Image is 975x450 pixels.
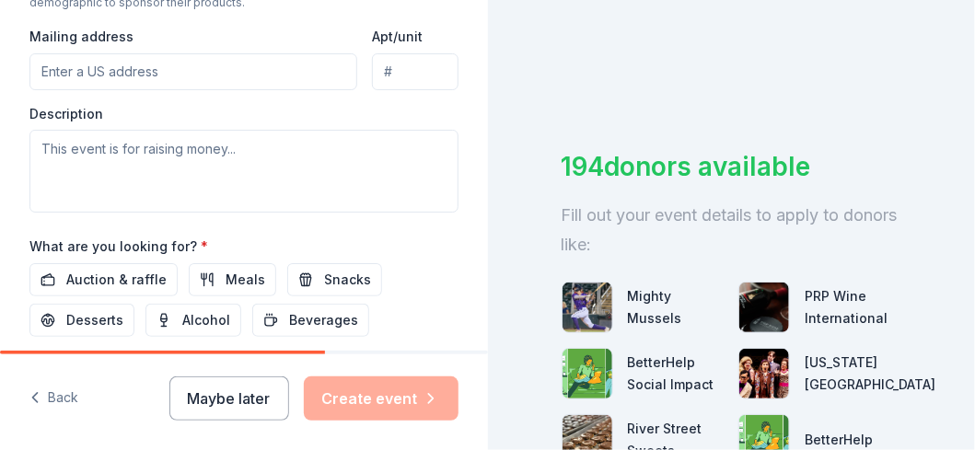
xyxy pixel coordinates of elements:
[66,309,123,331] span: Desserts
[29,28,133,46] label: Mailing address
[287,263,382,296] button: Snacks
[372,28,423,46] label: Apt/unit
[563,283,612,332] img: photo for Mighty Mussels
[628,285,725,329] div: Mighty Mussels
[562,147,902,186] div: 194 donors available
[252,304,369,337] button: Beverages
[563,349,612,398] img: photo for BetterHelp Social Impact
[29,53,357,90] input: Enter a US address
[169,376,289,421] button: Maybe later
[29,263,178,296] button: Auction & raffle
[372,53,458,90] input: #
[289,309,358,331] span: Beverages
[805,285,901,329] div: PRP Wine International
[628,352,725,396] div: BetterHelp Social Impact
[29,304,134,337] button: Desserts
[226,269,265,291] span: Meals
[739,283,789,332] img: photo for PRP Wine International
[562,201,902,260] div: Fill out your event details to apply to donors like:
[145,304,241,337] button: Alcohol
[805,352,935,396] div: [US_STATE][GEOGRAPHIC_DATA]
[324,269,371,291] span: Snacks
[29,237,208,256] label: What are you looking for?
[182,309,230,331] span: Alcohol
[29,379,78,418] button: Back
[66,269,167,291] span: Auction & raffle
[29,105,103,123] label: Description
[739,349,789,398] img: photo for Florida Repertory Theatre
[189,263,276,296] button: Meals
